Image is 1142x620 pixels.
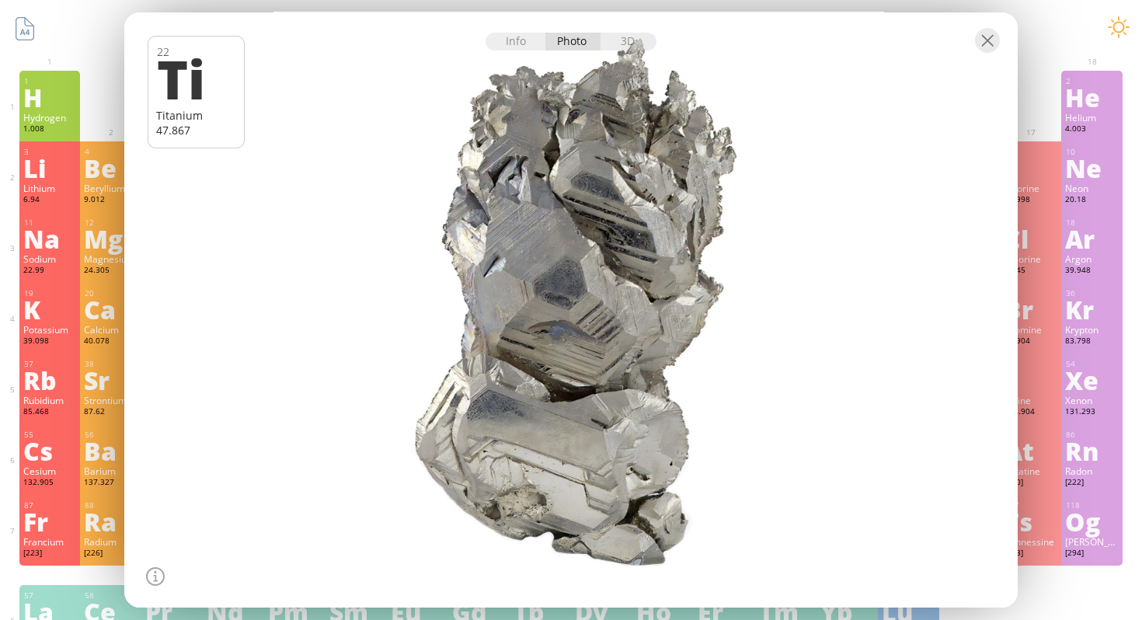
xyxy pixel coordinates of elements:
[23,297,77,322] div: K
[23,85,77,110] div: H
[1066,288,1119,298] div: 36
[1065,465,1119,477] div: Radon
[1005,218,1058,228] div: 17
[1004,394,1058,406] div: Iodine
[1005,147,1058,157] div: 9
[84,394,138,406] div: Strontium
[1065,438,1119,463] div: Rn
[84,336,138,348] div: 40.078
[1004,182,1058,194] div: Fluorine
[1066,500,1119,510] div: 118
[1065,477,1119,489] div: [222]
[1065,336,1119,348] div: 83.798
[1065,155,1119,180] div: Ne
[1065,226,1119,251] div: Ar
[23,265,77,277] div: 22.99
[84,465,138,477] div: Barium
[1065,194,1119,207] div: 20.18
[1065,509,1119,534] div: Og
[23,124,77,136] div: 1.008
[1004,336,1058,348] div: 79.904
[23,438,77,463] div: Cs
[23,323,77,336] div: Potassium
[23,406,77,419] div: 85.468
[1004,535,1058,548] div: Tennessine
[1004,226,1058,251] div: Cl
[84,509,138,534] div: Ra
[23,465,77,477] div: Cesium
[1004,265,1058,277] div: 35.45
[24,76,77,86] div: 1
[23,111,77,124] div: Hydrogen
[84,367,138,392] div: Sr
[23,367,77,392] div: Rb
[1004,465,1058,477] div: Astatine
[23,548,77,560] div: [223]
[85,430,138,440] div: 56
[1004,297,1058,322] div: Br
[84,548,138,560] div: [226]
[84,535,138,548] div: Radium
[23,509,77,534] div: Fr
[84,226,138,251] div: Mg
[23,336,77,348] div: 39.098
[84,297,138,322] div: Ca
[23,394,77,406] div: Rubidium
[486,33,545,51] div: Info
[24,590,77,601] div: 57
[24,359,77,369] div: 37
[1005,288,1058,298] div: 35
[1066,218,1119,228] div: 18
[1065,182,1119,194] div: Neon
[1004,194,1058,207] div: 18.998
[156,108,236,123] div: Titanium
[84,477,138,489] div: 137.327
[1065,406,1119,419] div: 131.293
[1005,430,1058,440] div: 85
[157,52,234,105] div: Ti
[85,288,138,298] div: 20
[1066,359,1119,369] div: 54
[24,288,77,298] div: 19
[1004,253,1058,265] div: Chlorine
[1065,297,1119,322] div: Kr
[1004,548,1058,560] div: [293]
[1065,124,1119,136] div: 4.003
[1065,323,1119,336] div: Krypton
[1065,367,1119,392] div: Xe
[84,265,138,277] div: 24.305
[85,218,138,228] div: 12
[1004,406,1058,419] div: 126.904
[23,535,77,548] div: Francium
[156,123,236,138] div: 47.867
[24,430,77,440] div: 55
[1004,509,1058,534] div: Ts
[1004,323,1058,336] div: Bromine
[84,438,138,463] div: Ba
[1065,111,1119,124] div: Helium
[85,359,138,369] div: 38
[84,194,138,207] div: 9.012
[1066,147,1119,157] div: 10
[1004,155,1058,180] div: F
[8,8,1134,40] h1: Talbica. Interactive chemistry
[1005,359,1058,369] div: 53
[84,406,138,419] div: 87.62
[601,33,656,51] div: 3D
[85,590,138,601] div: 58
[1065,253,1119,265] div: Argon
[1065,265,1119,277] div: 39.948
[84,155,138,180] div: Be
[1004,438,1058,463] div: At
[23,194,77,207] div: 6.94
[24,500,77,510] div: 87
[24,218,77,228] div: 11
[84,182,138,194] div: Beryllium
[23,253,77,265] div: Sodium
[84,323,138,336] div: Calcium
[1065,394,1119,406] div: Xenon
[1065,535,1119,548] div: [PERSON_NAME]
[1066,76,1119,86] div: 2
[1065,548,1119,560] div: [294]
[85,147,138,157] div: 4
